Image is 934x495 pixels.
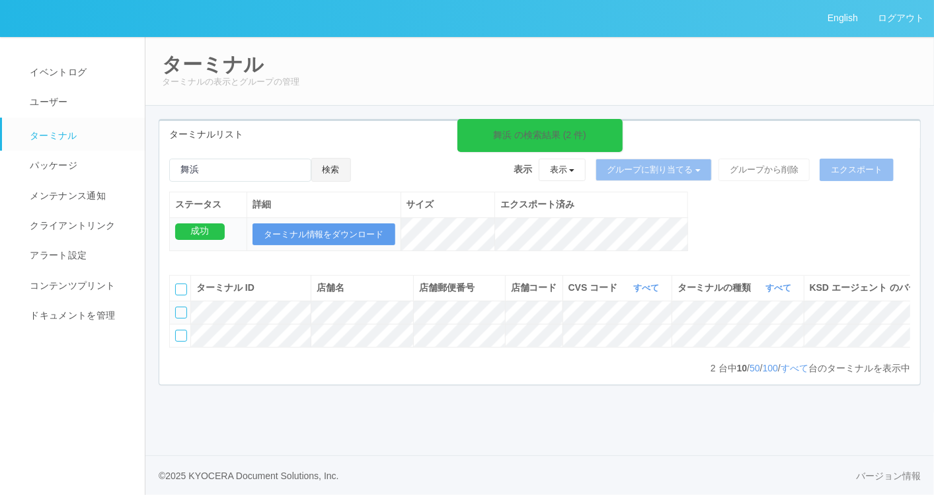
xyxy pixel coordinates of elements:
[493,128,586,142] div: 舞浜 の検索結果 (2 件)
[26,280,115,291] span: コンテンツプリント
[711,362,910,375] p: 台中 / / / 台のターミナルを表示中
[2,118,157,151] a: ターミナル
[2,271,157,301] a: コンテンツプリント
[856,469,921,483] a: バージョン情報
[26,160,77,171] span: パッケージ
[820,159,894,181] button: エクスポート
[511,282,557,293] span: 店舗コード
[634,283,663,293] a: すべて
[317,282,344,293] span: 店舗名
[711,363,719,373] span: 2
[2,181,157,211] a: メンテナンス通知
[781,363,808,373] a: すべて
[2,151,157,180] a: パッケージ
[26,96,67,107] span: ユーザー
[26,220,115,231] span: クライアントリンク
[763,282,798,295] button: すべて
[162,75,917,89] p: ターミナルの表示とグループの管理
[253,223,395,246] button: ターミナル情報をダウンロード
[159,121,920,148] div: ターミナルリスト
[26,67,87,77] span: イベントログ
[596,159,712,181] button: グループに割り当てる
[631,282,666,295] button: すべて
[162,54,917,75] h2: ターミナル
[196,281,305,295] div: ターミナル ID
[26,250,87,260] span: アラート設定
[175,198,241,211] div: ステータス
[719,159,810,181] button: グループから削除
[500,198,682,211] div: エクスポート済み
[2,87,157,117] a: ユーザー
[568,281,621,295] span: CVS コード
[539,159,586,181] button: 表示
[26,190,106,201] span: メンテナンス通知
[737,363,748,373] span: 10
[2,241,157,270] a: アラート設定
[311,158,351,182] button: 検索
[2,301,157,330] a: ドキュメントを管理
[763,363,778,373] a: 100
[514,163,532,176] span: 表示
[26,310,115,321] span: ドキュメントを管理
[750,363,760,373] a: 50
[253,198,395,211] div: 詳細
[2,57,157,87] a: イベントログ
[2,211,157,241] a: クライアントリンク
[26,130,77,141] span: ターミナル
[419,282,475,293] span: 店舗郵便番号
[159,471,339,481] span: © 2025 KYOCERA Document Solutions, Inc.
[678,281,755,295] span: ターミナルの種類
[766,283,795,293] a: すべて
[175,223,225,240] div: 成功
[407,198,490,211] div: サイズ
